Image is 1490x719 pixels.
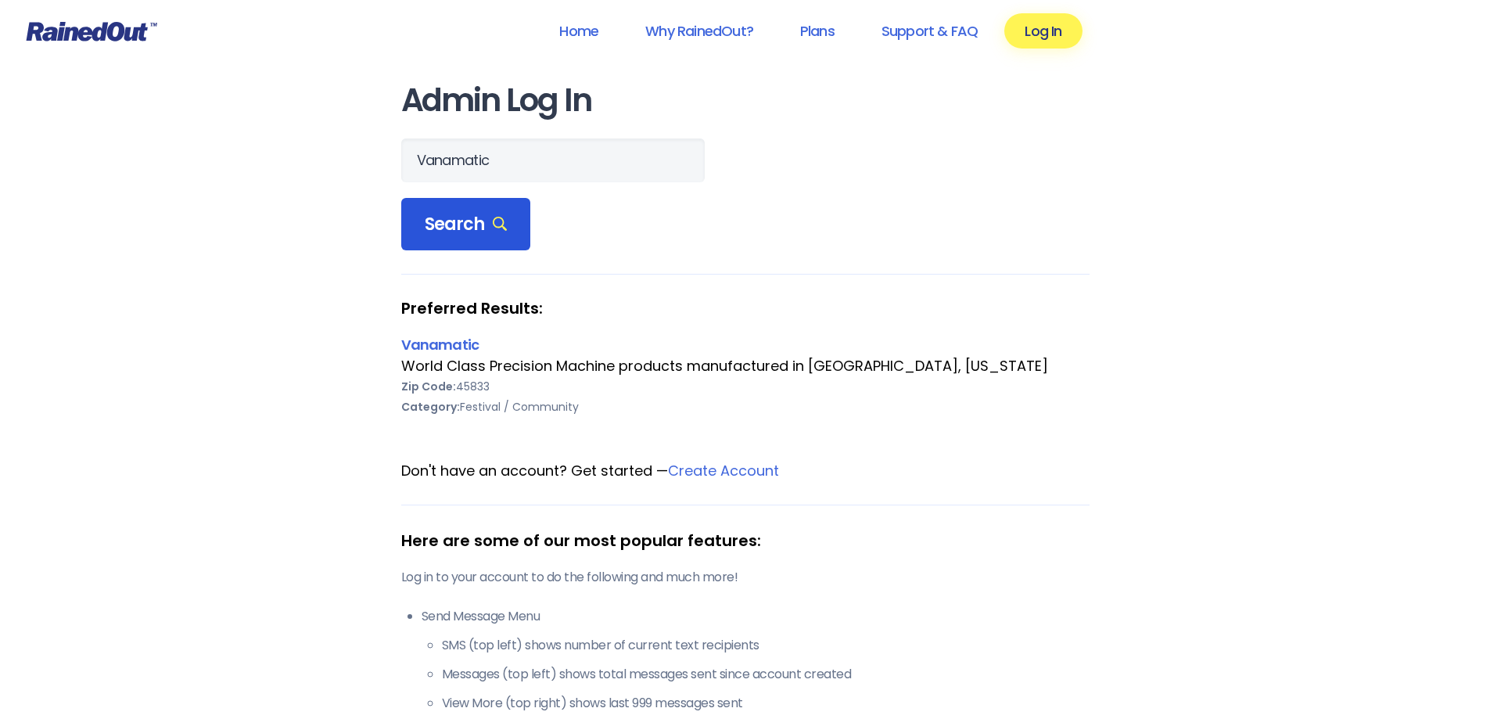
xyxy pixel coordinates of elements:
[401,376,1090,397] div: 45833
[401,568,1090,587] p: Log in to your account to do the following and much more!
[401,397,1090,417] div: Festival / Community
[442,636,1090,655] li: SMS (top left) shows number of current text recipients
[861,13,998,49] a: Support & FAQ
[780,13,855,49] a: Plans
[401,399,460,415] b: Category:
[539,13,619,49] a: Home
[401,83,1090,118] h1: Admin Log In
[425,214,508,235] span: Search
[442,665,1090,684] li: Messages (top left) shows total messages sent since account created
[401,356,1090,376] div: World Class Precision Machine products manufactured in [GEOGRAPHIC_DATA], [US_STATE]
[401,335,479,354] a: Vanamatic
[401,138,705,182] input: Search Orgs…
[442,694,1090,713] li: View More (top right) shows last 999 messages sent
[1004,13,1082,49] a: Log In
[401,298,1090,318] strong: Preferred Results:
[401,529,1090,552] div: Here are some of our most popular features:
[401,334,1090,355] div: Vanamatic
[668,461,779,480] a: Create Account
[625,13,774,49] a: Why RainedOut?
[401,379,456,394] b: Zip Code:
[401,198,531,251] div: Search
